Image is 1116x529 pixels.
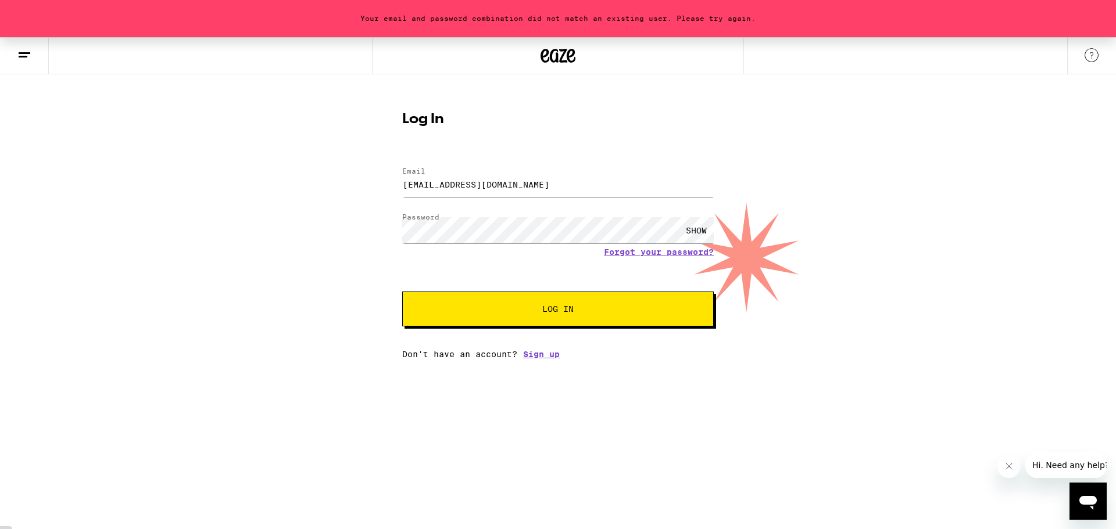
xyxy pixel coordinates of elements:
input: Email [402,171,714,197]
a: Sign up [523,350,560,359]
label: Email [402,167,425,175]
label: Password [402,213,439,221]
iframe: Message from company [1025,452,1107,478]
a: Forgot your password? [604,247,714,257]
button: Log In [402,292,714,326]
iframe: Button to launch messaging window [1069,483,1107,520]
div: SHOW [679,217,714,243]
span: Log In [542,305,574,313]
div: Don't have an account? [402,350,714,359]
iframe: Close message [997,455,1021,478]
h1: Log In [402,113,714,127]
span: Hi. Need any help? [7,8,84,17]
